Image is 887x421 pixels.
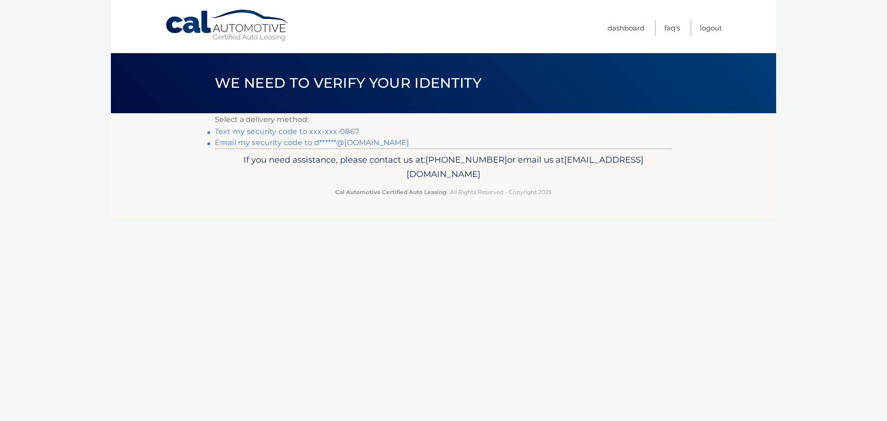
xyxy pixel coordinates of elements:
a: Email my security code to d******@[DOMAIN_NAME] [215,138,409,147]
a: Cal Automotive [165,9,290,42]
p: Select a delivery method: [215,113,672,126]
p: - All Rights Reserved - Copyright 2025 [221,187,666,197]
a: Dashboard [608,20,644,36]
a: Text my security code to xxx-xxx-0867 [215,127,359,136]
p: If you need assistance, please contact us at: or email us at [221,153,666,182]
a: FAQ's [664,20,680,36]
a: Logout [700,20,722,36]
span: We need to verify your identity [215,74,481,92]
strong: Cal Automotive Certified Auto Leasing [335,189,446,195]
span: [PHONE_NUMBER] [425,154,507,165]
